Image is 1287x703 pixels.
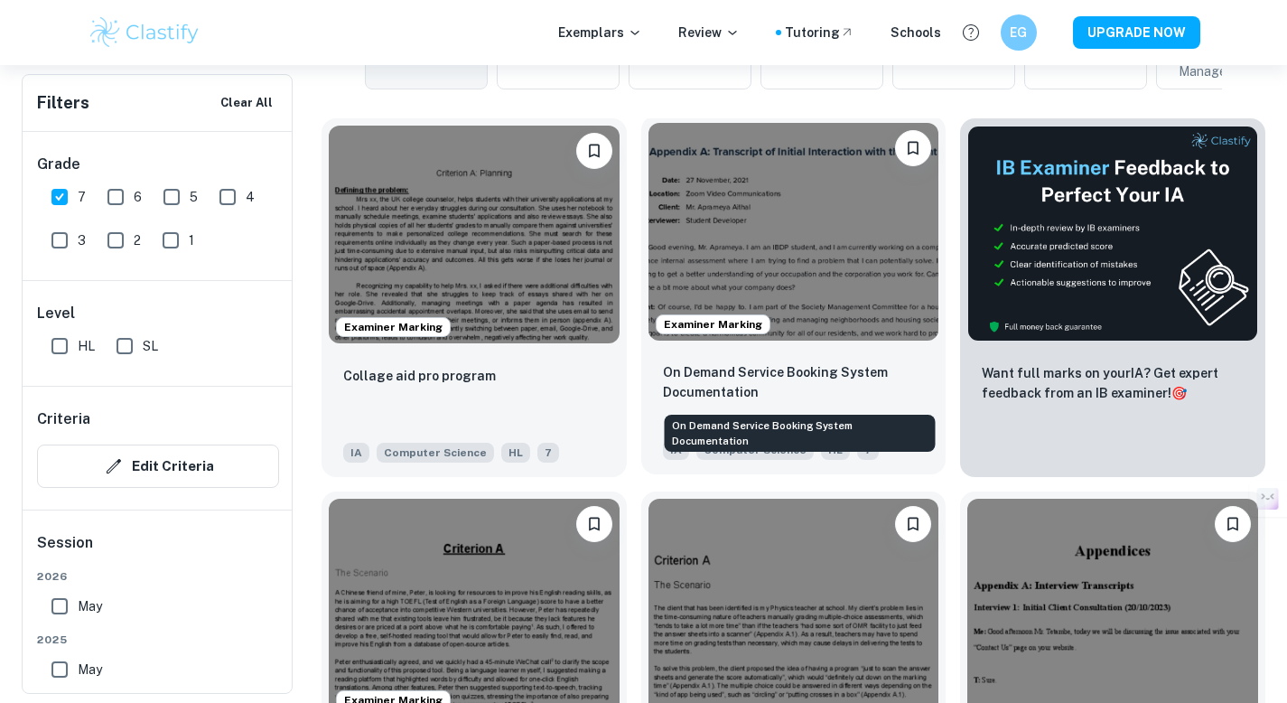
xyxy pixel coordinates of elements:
img: Thumbnail [967,126,1258,342]
div: On Demand Service Booking System Documentation [665,415,936,452]
span: May [78,660,102,680]
a: Schools [891,23,941,42]
p: Exemplars [558,23,642,42]
img: Computer Science IA example thumbnail: Collage aid pro program [329,126,620,343]
button: Bookmark [576,133,612,169]
span: Examiner Marking [337,319,450,335]
span: HL [78,336,95,356]
span: 7 [78,187,86,207]
a: ThumbnailWant full marks on yourIA? Get expert feedback from an IB examiner! [960,118,1265,477]
a: Examiner MarkingBookmarkOn Demand Service Booking System DocumentationIAComputer ScienceHL7 [641,118,947,477]
span: 5 [190,187,198,207]
span: 3 [78,230,86,250]
h6: Grade [37,154,279,175]
button: UPGRADE NOW [1073,16,1200,49]
span: Computer Science [377,443,494,463]
a: Examiner MarkingBookmarkCollage aid pro programIAComputer ScienceHL7 [322,118,627,477]
span: 4 [246,187,255,207]
span: 7 [537,443,559,463]
h6: EG [1008,23,1029,42]
button: Clear All [216,89,277,117]
img: Computer Science IA example thumbnail: On Demand Service Booking System Documen [648,123,939,341]
span: SL [143,336,158,356]
h6: Level [37,303,279,324]
span: 2026 [37,568,279,585]
button: EG [1001,14,1037,51]
span: 2 [134,230,141,250]
span: HL [501,443,530,463]
button: Bookmark [1215,506,1251,542]
p: Collage aid pro program [343,366,496,386]
p: On Demand Service Booking System Documentation [663,362,925,402]
h6: Criteria [37,408,90,430]
span: May [78,596,102,616]
button: Bookmark [895,506,931,542]
button: Edit Criteria [37,445,279,488]
button: Bookmark [576,506,612,542]
p: Review [678,23,740,42]
span: 6 [134,187,142,207]
span: IA [343,443,369,463]
span: 1 [189,230,194,250]
h6: Filters [37,90,89,116]
a: Tutoring [785,23,854,42]
button: Help and Feedback [956,17,986,48]
img: Clastify logo [88,14,202,51]
p: Want full marks on your IA ? Get expert feedback from an IB examiner! [982,363,1244,403]
span: 🎯 [1171,386,1187,400]
button: Bookmark [895,130,931,166]
span: Examiner Marking [657,316,769,333]
h6: Session [37,532,279,568]
span: 2025 [37,632,279,648]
